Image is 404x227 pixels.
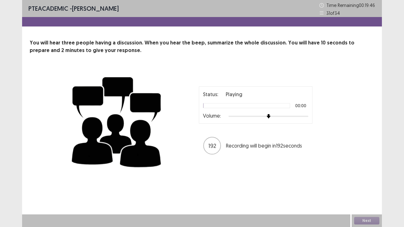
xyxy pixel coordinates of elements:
span: PTE academic [28,4,68,12]
img: arrow-thumb [266,114,271,119]
p: Volume: [203,112,221,119]
p: You will hear three people having a discussion. When you hear the beep, summarize the whole discu... [30,39,374,54]
p: Time Remaining 00 : 19 : 46 [326,2,376,9]
p: Recording will begin in 192 seconds [226,142,308,149]
p: 00:00 [295,103,306,108]
img: group-discussion [69,69,164,172]
p: - [PERSON_NAME] [28,4,119,13]
p: Playing [226,90,242,98]
p: 31 of 34 [326,10,340,16]
p: 192 [208,142,216,150]
p: Status: [203,90,218,98]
